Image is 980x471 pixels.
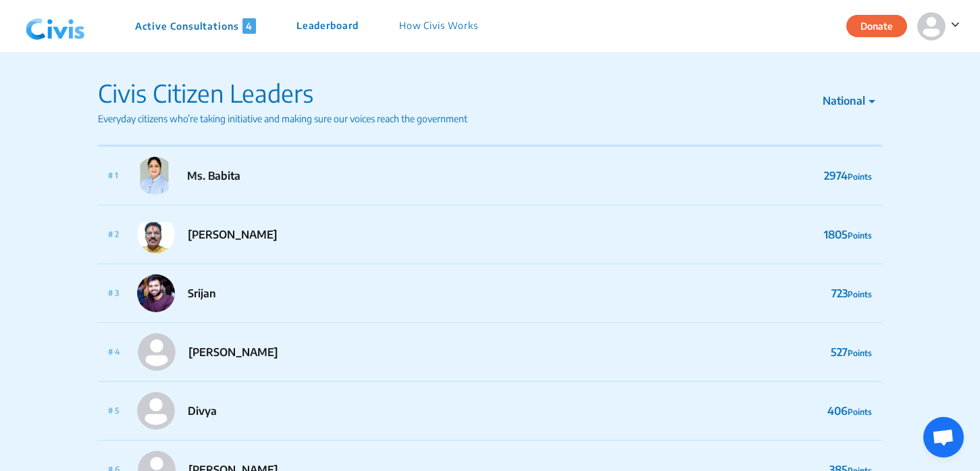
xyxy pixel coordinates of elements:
[108,287,119,299] p: # 3
[824,226,872,243] p: 1805
[137,274,175,312] img: profile Picture
[848,230,872,241] span: Points
[137,392,175,430] img: profile Picture
[20,6,91,47] img: navlogo.png
[917,12,946,41] img: person-default.svg
[188,285,216,301] p: Srijan
[296,18,359,34] p: Leaderboard
[137,216,175,253] img: profile Picture
[108,346,120,358] p: # 4
[846,15,907,37] button: Donate
[923,417,964,457] div: Open chat
[98,75,467,111] p: Civis Citizen Leaders
[136,157,174,195] img: profile Picture
[846,18,917,32] a: Donate
[848,172,872,182] span: Points
[848,348,872,358] span: Points
[108,405,119,417] p: # 5
[848,407,872,417] span: Points
[108,170,118,182] p: # 1
[188,403,217,419] p: Divya
[242,18,256,34] span: 4
[188,226,278,243] p: [PERSON_NAME]
[188,344,278,360] p: [PERSON_NAME]
[824,168,872,184] p: 2974
[187,168,240,184] p: Ms. Babita
[135,18,256,34] p: Active Consultations
[98,111,467,126] p: Everyday citizens who’re taking initiative and making sure our voices reach the government
[831,285,872,301] p: 723
[399,18,478,34] p: How Civis Works
[138,333,176,371] img: profile Picture
[831,344,872,360] p: 527
[848,289,872,299] span: Points
[827,403,872,419] p: 406
[108,228,119,241] p: # 2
